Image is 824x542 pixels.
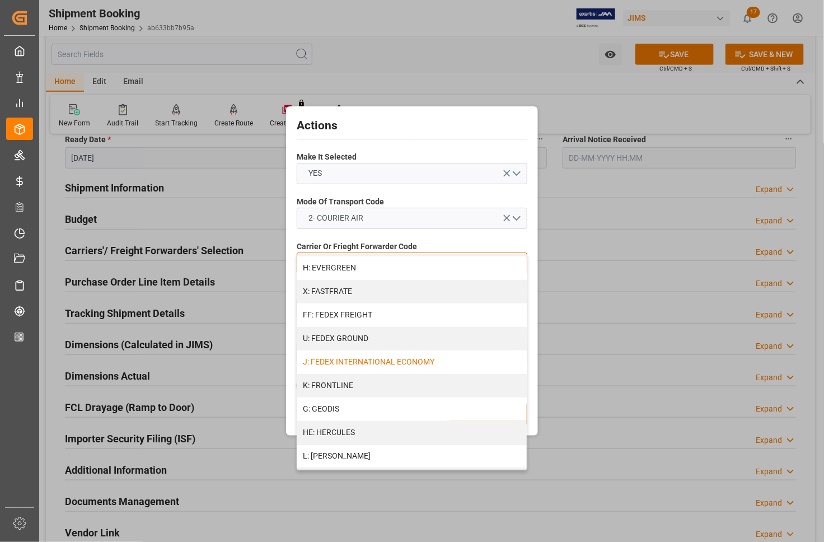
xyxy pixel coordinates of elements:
div: HE: HERCULES [297,421,527,445]
div: G: GEODIS [297,398,527,421]
span: YES [303,167,328,179]
button: open menu [297,208,527,229]
div: K: FRONTLINE [297,374,527,398]
div: U: FEDEX GROUND [297,327,527,351]
div: FF: FEDEX FREIGHT [297,303,527,327]
div: T-[GEOGRAPHIC_DATA]: ICAT [297,468,527,492]
span: Mode Of Transport Code [297,196,384,208]
span: Carrier Or Frieght Forwarder Code [297,241,417,253]
h2: Actions [297,117,527,135]
button: close menu [297,253,527,274]
div: H: EVERGREEN [297,256,527,280]
div: X: FASTFRATE [297,280,527,303]
button: open menu [297,163,527,184]
div: J: FEDEX INTERNATIONAL ECONOMY [297,351,527,374]
span: 2- COURIER AIR [303,212,369,224]
div: L: [PERSON_NAME] [297,445,527,468]
span: Make It Selected [297,151,357,163]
